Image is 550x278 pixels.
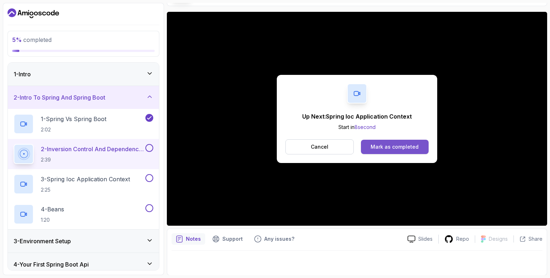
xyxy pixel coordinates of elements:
[41,156,144,163] p: 2:39
[250,233,299,245] button: Feedback button
[14,114,153,134] button: 1-Spring Vs Spring Boot2:02
[8,86,159,109] button: 2-Intro To Spring And Spring Boot
[14,237,71,245] h3: 3 - Environment Setup
[302,112,412,121] p: Up Next: Spring Ioc Application Context
[513,235,542,243] button: Share
[41,145,144,153] p: 2 - Inversion Control And Dependency Injection
[285,139,354,154] button: Cancel
[418,235,433,243] p: Slides
[8,8,59,19] a: Dashboard
[41,186,130,193] p: 2:25
[12,36,22,43] span: 5 %
[489,235,508,243] p: Designs
[14,144,153,164] button: 2-Inversion Control And Dependency Injection2:39
[41,175,130,183] p: 3 - Spring Ioc Application Context
[14,260,89,269] h3: 4 - Your First Spring Boot Api
[8,63,159,86] button: 1-Intro
[311,143,328,150] p: Cancel
[208,233,247,245] button: Support button
[529,235,542,243] p: Share
[14,93,105,102] h3: 2 - Intro To Spring And Spring Boot
[172,233,205,245] button: notes button
[402,235,438,243] a: Slides
[302,124,412,131] p: Start in
[14,204,153,224] button: 4-Beans1:20
[222,235,243,243] p: Support
[41,205,64,214] p: 4 - Beans
[361,140,429,154] button: Mark as completed
[41,126,106,133] p: 2:02
[12,36,52,43] span: completed
[41,115,106,123] p: 1 - Spring Vs Spring Boot
[439,235,475,244] a: Repo
[8,230,159,253] button: 3-Environment Setup
[456,235,469,243] p: Repo
[186,235,201,243] p: Notes
[264,235,294,243] p: Any issues?
[14,174,153,194] button: 3-Spring Ioc Application Context2:25
[371,143,419,150] div: Mark as completed
[354,124,376,130] span: 8 second
[8,253,159,276] button: 4-Your First Spring Boot Api
[167,12,547,226] iframe: 2 - Inversion Control and Dependency Injection
[41,216,64,224] p: 1:20
[14,70,31,78] h3: 1 - Intro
